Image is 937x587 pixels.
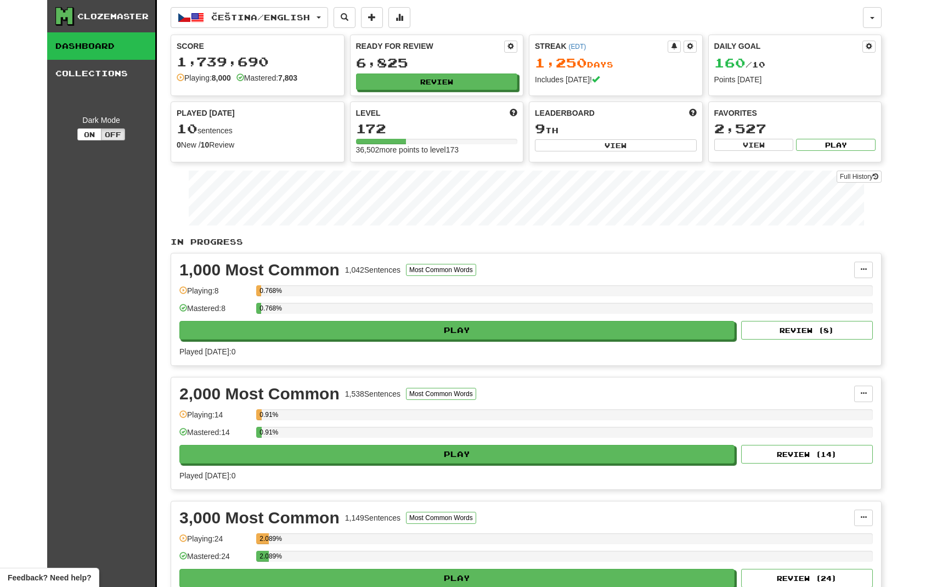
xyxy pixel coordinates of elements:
div: 6,825 [356,56,518,70]
span: 160 [714,55,746,70]
div: Dark Mode [55,115,147,126]
div: 0.768% [259,303,261,314]
strong: 0 [177,140,181,149]
button: On [77,128,101,140]
div: 1,149 Sentences [345,512,400,523]
div: Mastered: 8 [179,303,251,321]
div: 1,042 Sentences [345,264,400,275]
div: 2,527 [714,122,876,136]
button: Review [356,74,518,90]
button: Off [101,128,125,140]
button: View [714,139,794,151]
a: Collections [47,60,155,87]
div: Mastered: 14 [179,427,251,445]
div: 1,000 Most Common [179,262,340,278]
button: Čeština/English [171,7,328,28]
a: Full History [837,171,882,183]
div: 2.089% [259,533,269,544]
div: 3,000 Most Common [179,510,340,526]
div: Playing: 8 [179,285,251,303]
span: Čeština / English [211,13,310,22]
div: Playing: 14 [179,409,251,427]
span: / 10 [714,60,765,69]
a: (EDT) [568,43,586,50]
div: 0.91% [259,409,262,420]
div: 0.91% [259,427,262,438]
div: 36,502 more points to level 173 [356,144,518,155]
div: 2.089% [259,551,269,562]
button: Most Common Words [406,264,476,276]
div: 1,739,690 [177,55,338,69]
div: 0.768% [259,285,261,296]
span: Level [356,108,381,118]
button: Add sentence to collection [361,7,383,28]
span: Played [DATE]: 0 [179,471,235,480]
span: Score more points to level up [510,108,517,118]
div: Playing: 24 [179,533,251,551]
div: Ready for Review [356,41,505,52]
p: In Progress [171,236,882,247]
div: Day s [535,56,697,70]
button: Most Common Words [406,388,476,400]
div: 2,000 Most Common [179,386,340,402]
div: Streak [535,41,668,52]
div: Includes [DATE]! [535,74,697,85]
a: Dashboard [47,32,155,60]
div: Score [177,41,338,52]
span: Played [DATE] [177,108,235,118]
strong: 10 [201,140,210,149]
span: 9 [535,121,545,136]
div: Clozemaster [77,11,149,22]
div: New / Review [177,139,338,150]
button: Review (14) [741,445,873,464]
span: 1,250 [535,55,587,70]
button: Play [179,445,735,464]
div: Points [DATE] [714,74,876,85]
div: 1,538 Sentences [345,388,400,399]
span: This week in points, UTC [689,108,697,118]
span: Leaderboard [535,108,595,118]
div: sentences [177,122,338,136]
button: Search sentences [334,7,355,28]
div: Mastered: [236,72,297,83]
div: Favorites [714,108,876,118]
div: Mastered: 24 [179,551,251,569]
span: Open feedback widget [8,572,91,583]
span: 10 [177,121,197,136]
strong: 8,000 [212,74,231,82]
button: View [535,139,697,151]
button: Play [796,139,876,151]
div: Daily Goal [714,41,863,53]
button: Review (8) [741,321,873,340]
button: Play [179,321,735,340]
div: Playing: [177,72,231,83]
button: More stats [388,7,410,28]
strong: 7,803 [278,74,297,82]
button: Most Common Words [406,512,476,524]
div: th [535,122,697,136]
div: 172 [356,122,518,136]
span: Played [DATE]: 0 [179,347,235,356]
